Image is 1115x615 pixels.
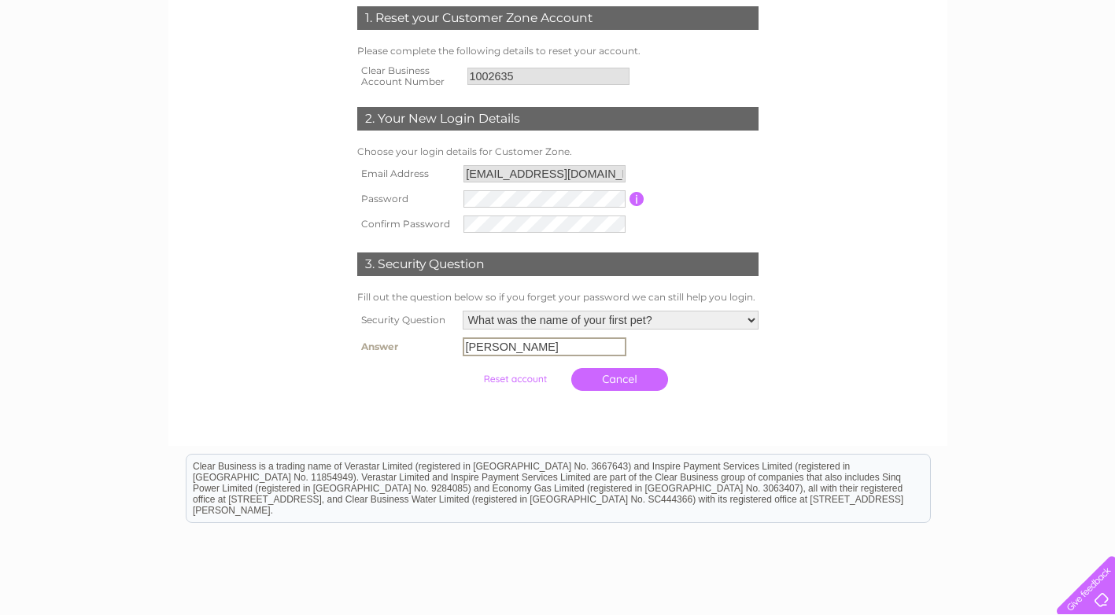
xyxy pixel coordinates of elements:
a: Blog [1035,67,1058,79]
div: 1. Reset your Customer Zone Account [357,6,759,30]
td: Fill out the question below so if you forget your password we can still help you login. [353,288,762,307]
td: Please complete the following details to reset your account. [353,42,762,61]
a: Cancel [571,368,668,391]
div: 3. Security Question [357,252,759,276]
div: 2. Your New Login Details [357,107,759,131]
a: Water [895,67,925,79]
div: Clear Business is a trading name of Verastar Limited (registered in [GEOGRAPHIC_DATA] No. 3667643... [186,9,930,76]
a: 0333 014 3131 [818,8,927,28]
th: Clear Business Account Number [353,61,463,92]
th: Email Address [353,161,460,186]
a: Telecoms [978,67,1025,79]
th: Password [353,186,460,212]
a: Contact [1067,67,1106,79]
th: Confirm Password [353,212,460,237]
img: logo.png [39,41,120,89]
td: Choose your login details for Customer Zone. [353,142,762,161]
th: Security Question [353,307,459,333]
input: Submit [467,368,563,390]
th: Answer [353,333,459,360]
a: Energy [934,67,969,79]
input: Information [629,192,644,206]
